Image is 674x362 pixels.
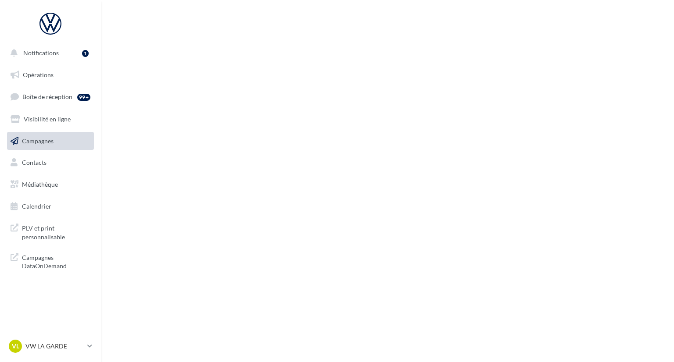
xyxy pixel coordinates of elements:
[5,44,92,62] button: Notifications 1
[5,248,96,274] a: Campagnes DataOnDemand
[7,338,94,355] a: VL VW LA GARDE
[82,50,89,57] div: 1
[5,197,96,216] a: Calendrier
[5,219,96,245] a: PLV et print personnalisable
[5,110,96,128] a: Visibilité en ligne
[25,342,84,351] p: VW LA GARDE
[5,87,96,106] a: Boîte de réception99+
[22,93,72,100] span: Boîte de réception
[12,342,19,351] span: VL
[22,202,51,210] span: Calendrier
[23,71,54,78] span: Opérations
[5,153,96,172] a: Contacts
[22,222,90,241] span: PLV et print personnalisable
[5,132,96,150] a: Campagnes
[77,94,90,101] div: 99+
[22,159,47,166] span: Contacts
[22,252,90,270] span: Campagnes DataOnDemand
[24,115,71,123] span: Visibilité en ligne
[22,137,54,144] span: Campagnes
[23,49,59,57] span: Notifications
[22,181,58,188] span: Médiathèque
[5,175,96,194] a: Médiathèque
[5,66,96,84] a: Opérations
